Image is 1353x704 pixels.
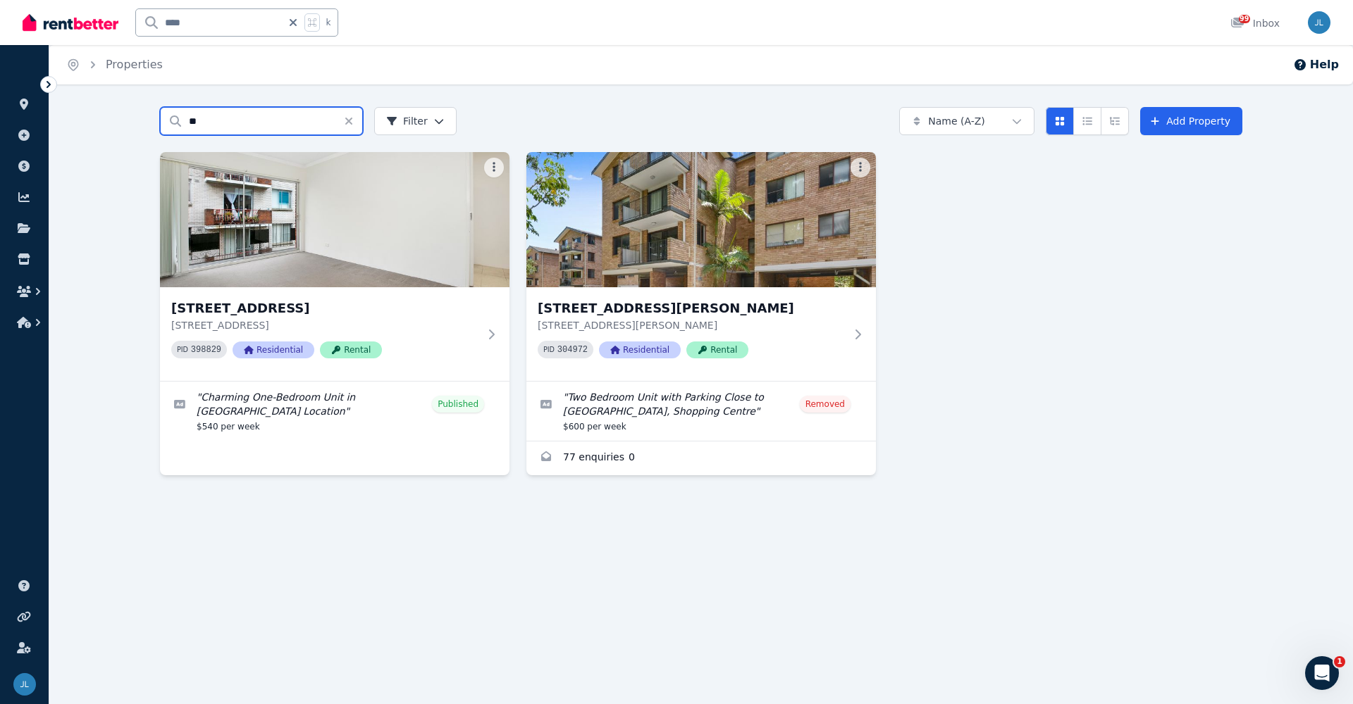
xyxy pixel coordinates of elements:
button: More options [484,158,504,177]
button: Compact list view [1073,107,1101,135]
div: View options [1046,107,1129,135]
img: Joanne Lau [13,673,36,696]
button: Clear search [343,107,363,135]
div: Inbox [1230,16,1280,30]
button: Card view [1046,107,1074,135]
span: k [326,17,330,28]
h3: [STREET_ADDRESS][PERSON_NAME] [538,298,845,318]
span: Residential [233,341,314,358]
small: PID [543,346,555,353]
code: 304972 [557,345,588,355]
button: More options [851,158,870,177]
a: Properties [106,58,163,71]
span: Filter [386,114,428,128]
p: [STREET_ADDRESS][PERSON_NAME] [538,318,845,332]
a: 8/1 Meadow Cres, Meadowbank[STREET_ADDRESS][STREET_ADDRESS]PID 398829ResidentialRental [160,152,509,381]
code: 398829 [191,345,221,355]
a: 14/116-118 Herring Road, Macquarie Park[STREET_ADDRESS][PERSON_NAME][STREET_ADDRESS][PERSON_NAME]... [526,152,876,381]
small: PID [177,346,188,353]
img: 8/1 Meadow Cres, Meadowbank [160,152,509,287]
a: Edit listing: Two Bedroom Unit with Parking Close to Macqurie University, Shopping Centre [526,382,876,441]
img: RentBetter [23,12,118,33]
h3: [STREET_ADDRESS] [171,298,478,318]
img: 14/116-118 Herring Road, Macquarie Park [526,152,876,287]
button: Expanded list view [1101,107,1129,135]
span: Name (A-Z) [928,114,985,128]
img: Joanne Lau [1308,11,1330,34]
span: Rental [320,341,382,358]
iframe: Intercom live chat [1305,656,1339,690]
span: Rental [686,341,748,358]
span: 99 [1239,15,1250,23]
button: Help [1293,56,1339,73]
button: Name (A-Z) [899,107,1034,135]
span: 1 [1334,656,1345,667]
button: Filter [374,107,457,135]
span: Residential [599,341,681,358]
a: Edit listing: Charming One-Bedroom Unit in Prime Meadowbank Location [160,382,509,441]
nav: Breadcrumb [49,45,180,84]
p: [STREET_ADDRESS] [171,318,478,332]
a: Add Property [1140,107,1242,135]
a: Enquiries for 14/116-118 Herring Road, Macquarie Park [526,441,876,475]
